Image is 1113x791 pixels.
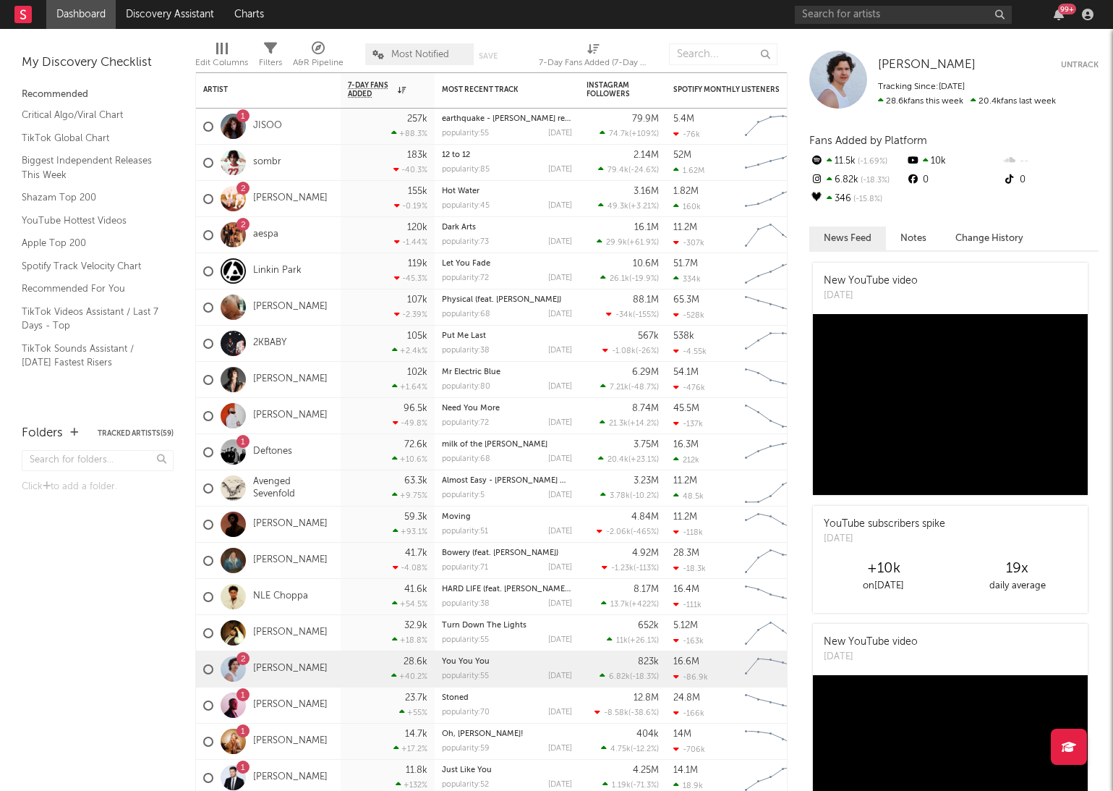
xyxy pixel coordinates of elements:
[22,450,174,471] input: Search for folders...
[1002,152,1099,171] div: --
[404,621,427,630] div: 32.9k
[22,425,63,442] div: Folders
[22,341,159,371] a: TikTok Sounds Assistant / [DATE] Fastest Risers
[738,688,803,724] svg: Chart title
[253,554,328,567] a: [PERSON_NAME]
[601,599,659,609] div: ( )
[905,152,1002,171] div: 10k
[442,564,488,572] div: popularity: 71
[824,274,918,289] div: New YouTube video
[633,528,657,536] span: -465 %
[795,6,1012,24] input: Search for artists
[253,518,328,530] a: [PERSON_NAME]
[442,296,561,304] a: Physical (feat. [PERSON_NAME])
[809,135,927,146] span: Fans Added by Platform
[636,564,657,572] span: -113 %
[442,672,489,680] div: popularity: 55
[878,97,1056,106] span: 20.4k fans last week
[950,578,1084,595] div: daily average
[293,36,344,78] div: A&R Pipeline
[673,383,705,392] div: -476k
[634,223,659,232] div: 16.1M
[442,513,471,521] a: Moving
[442,166,490,174] div: popularity: 85
[392,346,427,355] div: +2.4k %
[253,699,328,711] a: [PERSON_NAME]
[548,528,572,536] div: [DATE]
[886,227,941,250] button: Notes
[22,478,174,496] div: Click to add a folder.
[824,517,945,532] div: YouTube subscribers spike
[673,528,703,537] div: -118k
[738,145,803,181] svg: Chart title
[600,672,659,681] div: ( )
[22,153,159,182] a: Biggest Independent Releases This Week
[392,382,427,392] div: +1.64 %
[203,85,312,94] div: Artist
[824,289,918,303] div: [DATE]
[738,579,803,615] svg: Chart title
[392,491,427,500] div: +9.75 %
[393,418,427,428] div: -49.8 %
[673,491,704,501] div: 48.5k
[548,455,572,463] div: [DATE]
[673,693,700,703] div: 24.8M
[673,549,699,558] div: 28.3M
[738,362,803,398] svg: Chart title
[394,310,427,319] div: -2.39 %
[673,331,694,341] div: 538k
[635,311,657,319] span: -155 %
[638,657,659,667] div: 823k
[548,166,572,174] div: [DATE]
[673,512,697,522] div: 11.2M
[673,564,706,573] div: -18.3k
[738,651,803,688] svg: Chart title
[393,527,427,536] div: +93.1 %
[404,404,427,413] div: 96.5k
[442,260,572,268] div: Let You Fade
[442,766,492,774] a: Just Like You
[22,304,159,334] a: TikTok Videos Assistant / Last 7 Days - Top
[404,476,427,486] div: 63.3k
[392,454,427,464] div: +10.6 %
[673,310,704,320] div: -528k
[610,384,628,392] span: 7.21k
[442,224,476,232] a: Dark Arts
[442,296,572,304] div: Physical (feat. Troye Sivan)
[632,673,657,681] span: -18.3 %
[669,43,777,65] input: Search...
[442,202,490,210] div: popularity: 45
[738,181,803,217] svg: Chart title
[442,274,489,282] div: popularity: 72
[600,382,659,392] div: ( )
[629,239,657,247] span: +61.9 %
[442,658,490,666] a: You You You
[259,54,282,72] div: Filters
[673,85,782,94] div: Spotify Monthly Listeners
[738,615,803,651] svg: Chart title
[824,532,945,546] div: [DATE]
[816,560,950,578] div: +10k
[442,513,572,521] div: Moving
[738,326,803,362] svg: Chart title
[738,507,803,543] svg: Chart title
[609,130,629,138] span: 74.7k
[598,165,659,174] div: ( )
[548,636,572,644] div: [DATE]
[407,223,427,232] div: 120k
[253,265,302,277] a: Linkin Park
[607,203,628,211] span: 49.3k
[632,114,659,124] div: 79.9M
[600,418,659,428] div: ( )
[442,383,490,391] div: popularity: 80
[631,166,657,174] span: -24.6 %
[442,332,572,340] div: Put Me Last
[22,190,159,206] a: Shazam Top 200
[673,419,703,428] div: -137k
[405,693,427,703] div: 23.7k
[391,50,449,59] span: Most Notified
[673,600,702,609] div: -111k
[738,543,803,579] svg: Chart title
[442,332,486,340] a: Put Me Last
[22,54,174,72] div: My Discovery Checklist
